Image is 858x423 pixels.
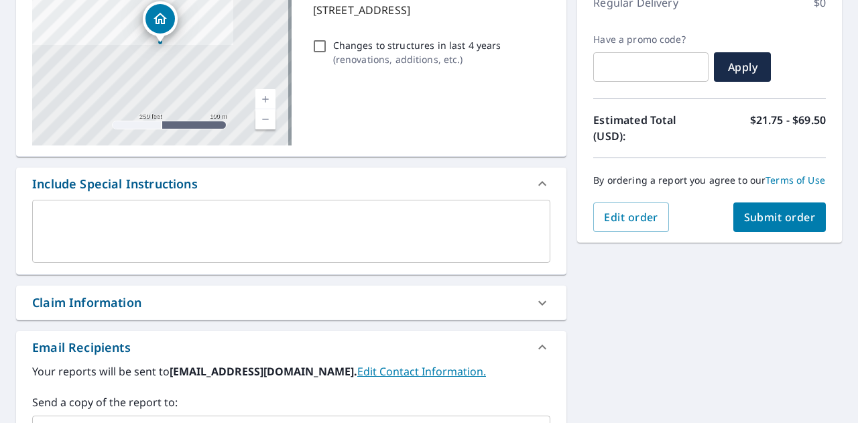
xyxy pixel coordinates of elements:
[255,109,275,129] a: Current Level 17, Zoom Out
[32,339,131,357] div: Email Recipients
[593,112,709,144] p: Estimated Total (USD):
[593,202,669,232] button: Edit order
[750,112,826,144] p: $21.75 - $69.50
[333,52,501,66] p: ( renovations, additions, etc. )
[32,394,550,410] label: Send a copy of the report to:
[604,210,658,225] span: Edit order
[733,202,826,232] button: Submit order
[170,364,357,379] b: [EMAIL_ADDRESS][DOMAIN_NAME].
[32,175,198,193] div: Include Special Instructions
[143,1,178,43] div: Dropped pin, building 1, Residential property, 2746 County Road 343 Brazoria, TX 77422
[16,331,566,363] div: Email Recipients
[16,286,566,320] div: Claim Information
[357,364,486,379] a: EditContactInfo
[593,34,709,46] label: Have a promo code?
[16,168,566,200] div: Include Special Instructions
[255,89,275,109] a: Current Level 17, Zoom In
[333,38,501,52] p: Changes to structures in last 4 years
[725,60,760,74] span: Apply
[313,2,546,18] p: [STREET_ADDRESS]
[714,52,771,82] button: Apply
[32,363,550,379] label: Your reports will be sent to
[765,174,825,186] a: Terms of Use
[32,294,141,312] div: Claim Information
[593,174,826,186] p: By ordering a report you agree to our
[744,210,816,225] span: Submit order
